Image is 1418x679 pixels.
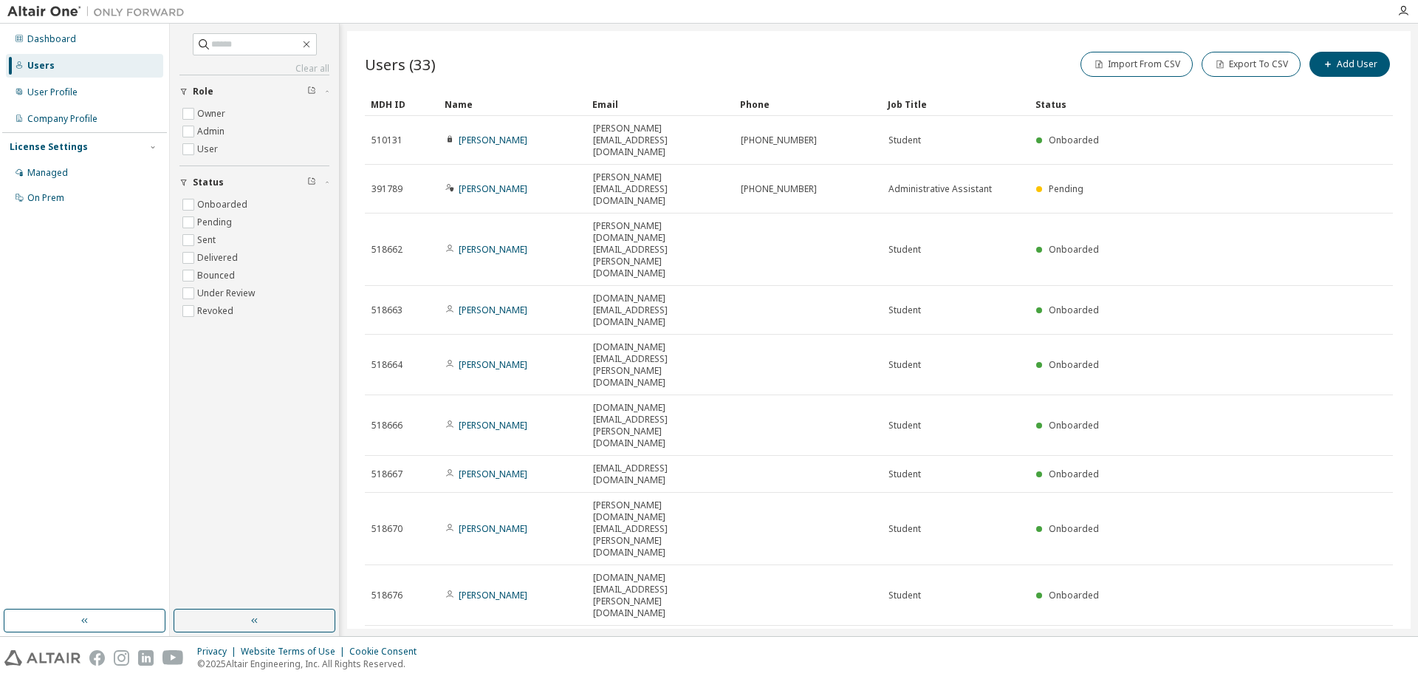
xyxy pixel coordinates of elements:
[197,302,236,320] label: Revoked
[371,590,403,601] span: 518676
[307,177,316,188] span: Clear filter
[193,86,213,98] span: Role
[888,244,921,256] span: Student
[888,420,921,431] span: Student
[89,650,105,666] img: facebook.svg
[1049,243,1099,256] span: Onboarded
[1049,522,1099,535] span: Onboarded
[593,341,727,389] span: [DOMAIN_NAME][EMAIL_ADDRESS][PERSON_NAME][DOMAIN_NAME]
[197,214,235,231] label: Pending
[179,166,329,199] button: Status
[197,231,219,249] label: Sent
[888,590,921,601] span: Student
[888,304,921,316] span: Student
[1049,358,1099,371] span: Onboarded
[445,92,580,116] div: Name
[593,293,727,328] span: [DOMAIN_NAME][EMAIL_ADDRESS][DOMAIN_NAME]
[371,304,403,316] span: 518663
[459,358,527,371] a: [PERSON_NAME]
[307,86,316,98] span: Clear filter
[197,284,258,302] label: Under Review
[1049,419,1099,431] span: Onboarded
[592,92,728,116] div: Email
[27,113,97,125] div: Company Profile
[459,182,527,195] a: [PERSON_NAME]
[27,86,78,98] div: User Profile
[593,220,727,279] span: [PERSON_NAME][DOMAIN_NAME][EMAIL_ADDRESS][PERSON_NAME][DOMAIN_NAME]
[197,267,238,284] label: Bounced
[179,63,329,75] a: Clear all
[740,92,876,116] div: Phone
[197,658,425,670] p: © 2025 Altair Engineering, Inc. All Rights Reserved.
[197,140,221,158] label: User
[593,171,727,207] span: [PERSON_NAME][EMAIL_ADDRESS][DOMAIN_NAME]
[371,420,403,431] span: 518666
[114,650,129,666] img: instagram.svg
[888,183,992,195] span: Administrative Assistant
[4,650,81,666] img: altair_logo.svg
[1080,52,1193,77] button: Import From CSV
[741,183,817,195] span: [PHONE_NUMBER]
[371,134,403,146] span: 510131
[741,134,817,146] span: [PHONE_NUMBER]
[1049,182,1083,195] span: Pending
[138,650,154,666] img: linkedin.svg
[459,522,527,535] a: [PERSON_NAME]
[371,244,403,256] span: 518662
[1035,92,1316,116] div: Status
[197,196,250,214] label: Onboarded
[888,468,921,480] span: Student
[241,646,349,658] div: Website Terms of Use
[365,54,436,75] span: Users (33)
[27,33,76,45] div: Dashboard
[888,523,921,535] span: Student
[593,499,727,559] span: [PERSON_NAME][DOMAIN_NAME][EMAIL_ADDRESS][PERSON_NAME][DOMAIN_NAME]
[371,523,403,535] span: 518670
[593,402,727,449] span: [DOMAIN_NAME][EMAIL_ADDRESS][PERSON_NAME][DOMAIN_NAME]
[27,60,55,72] div: Users
[593,123,727,158] span: [PERSON_NAME][EMAIL_ADDRESS][DOMAIN_NAME]
[459,589,527,601] a: [PERSON_NAME]
[197,123,227,140] label: Admin
[197,646,241,658] div: Privacy
[888,359,921,371] span: Student
[1049,134,1099,146] span: Onboarded
[888,92,1024,116] div: Job Title
[459,419,527,431] a: [PERSON_NAME]
[349,646,425,658] div: Cookie Consent
[459,134,527,146] a: [PERSON_NAME]
[197,249,241,267] label: Delivered
[27,167,68,179] div: Managed
[1049,468,1099,480] span: Onboarded
[371,92,433,116] div: MDH ID
[7,4,192,19] img: Altair One
[371,359,403,371] span: 518664
[371,183,403,195] span: 391789
[593,572,727,619] span: [DOMAIN_NAME][EMAIL_ADDRESS][PERSON_NAME][DOMAIN_NAME]
[193,177,224,188] span: Status
[1049,304,1099,316] span: Onboarded
[459,243,527,256] a: [PERSON_NAME]
[888,134,921,146] span: Student
[1202,52,1301,77] button: Export To CSV
[593,463,727,486] span: [EMAIL_ADDRESS][DOMAIN_NAME]
[1049,589,1099,601] span: Onboarded
[197,105,228,123] label: Owner
[179,75,329,108] button: Role
[459,304,527,316] a: [PERSON_NAME]
[10,141,88,153] div: License Settings
[162,650,184,666] img: youtube.svg
[1309,52,1390,77] button: Add User
[371,468,403,480] span: 518667
[459,468,527,480] a: [PERSON_NAME]
[27,192,64,204] div: On Prem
